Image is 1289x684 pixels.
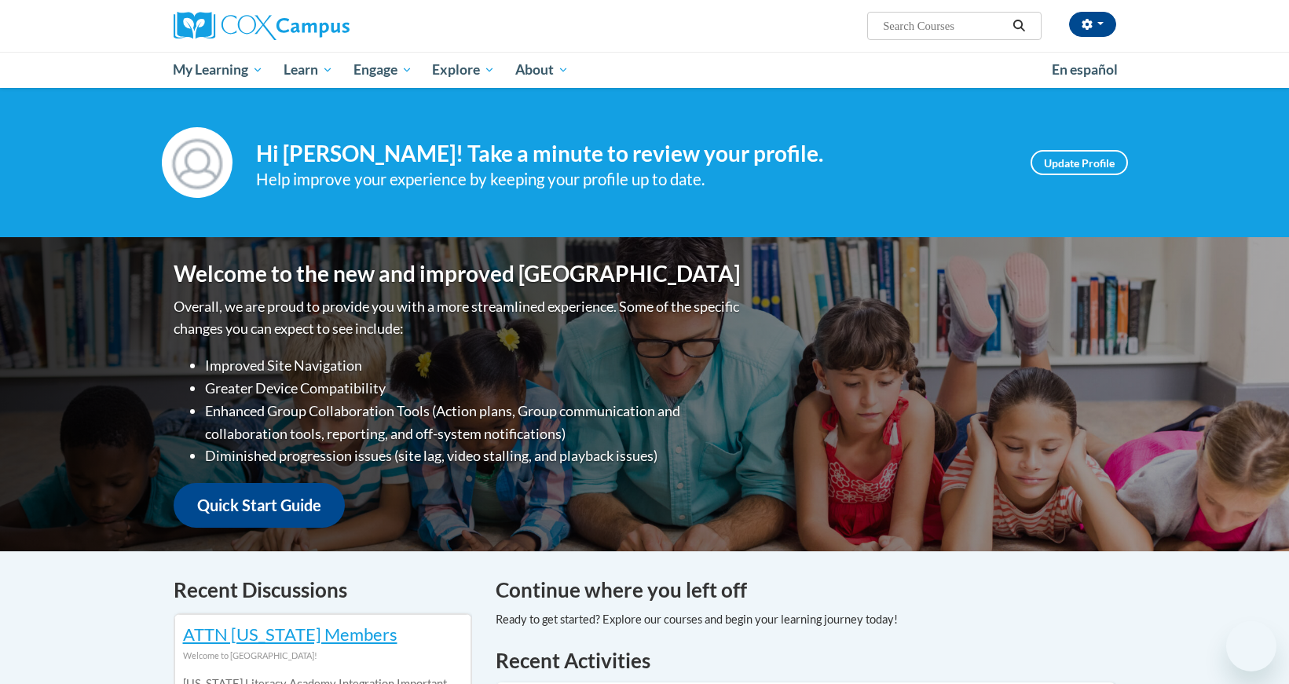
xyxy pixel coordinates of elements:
[162,127,233,198] img: Profile Image
[174,483,345,528] a: Quick Start Guide
[1226,621,1276,671] iframe: 启动消息传送窗口的按钮
[163,52,274,88] a: My Learning
[343,52,423,88] a: Engage
[205,354,743,377] li: Improved Site Navigation
[422,52,505,88] a: Explore
[205,444,743,467] li: Diminished progression issues (site lag, video stalling, and playback issues)
[496,646,1116,675] h1: Recent Activities
[256,141,1007,167] h4: Hi [PERSON_NAME]! Take a minute to review your profile.
[174,295,743,341] p: Overall, we are proud to provide you with a more streamlined experience. Some of the specific cha...
[353,60,412,79] span: Engage
[183,624,397,645] a: ATTN [US_STATE] Members
[273,52,343,88] a: Learn
[1069,12,1116,37] button: Account Settings
[174,575,472,605] h4: Recent Discussions
[284,60,333,79] span: Learn
[505,52,579,88] a: About
[432,60,495,79] span: Explore
[150,52,1140,88] div: Main menu
[1052,61,1118,78] span: En español
[1007,16,1031,35] button: Search
[256,166,1007,192] div: Help improve your experience by keeping your profile up to date.
[205,377,743,400] li: Greater Device Compatibility
[183,647,463,664] div: Welcome to [GEOGRAPHIC_DATA]!
[173,60,263,79] span: My Learning
[205,400,743,445] li: Enhanced Group Collaboration Tools (Action plans, Group communication and collaboration tools, re...
[1031,150,1128,175] a: Update Profile
[174,261,740,287] h1: Welcome to the new and improved [GEOGRAPHIC_DATA]
[496,575,1116,605] h4: Continue where you left off
[174,12,350,40] img: Cox Campus
[174,12,472,40] a: Cox Campus
[1042,53,1128,86] a: En español
[881,16,1007,35] input: Search Courses
[515,60,569,79] span: About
